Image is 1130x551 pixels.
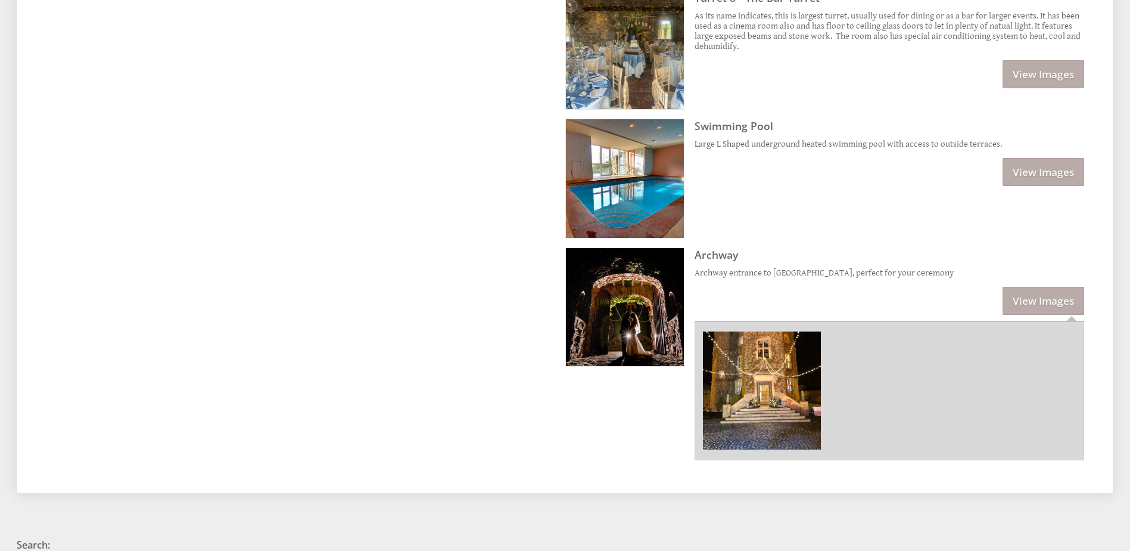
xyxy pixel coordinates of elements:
p: As its name indicates, this is largest turret, usually used for dining or as a bar for larger eve... [695,11,1084,51]
a: View Images [1003,60,1084,88]
a: View Images [1003,287,1084,315]
img: ARCHWAY [703,332,821,450]
h3: Archway [695,247,1084,262]
img: Swimming Pool [566,119,684,237]
h3: Swimming Pool [695,119,1084,133]
p: Archway entrance to [GEOGRAPHIC_DATA], perfect for your ceremony [695,268,1084,278]
a: View Images [1003,158,1084,186]
img: Archway [566,248,684,366]
p: Large L Shaped underground heated swimming pool with access to outside terraces. [695,139,1084,149]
